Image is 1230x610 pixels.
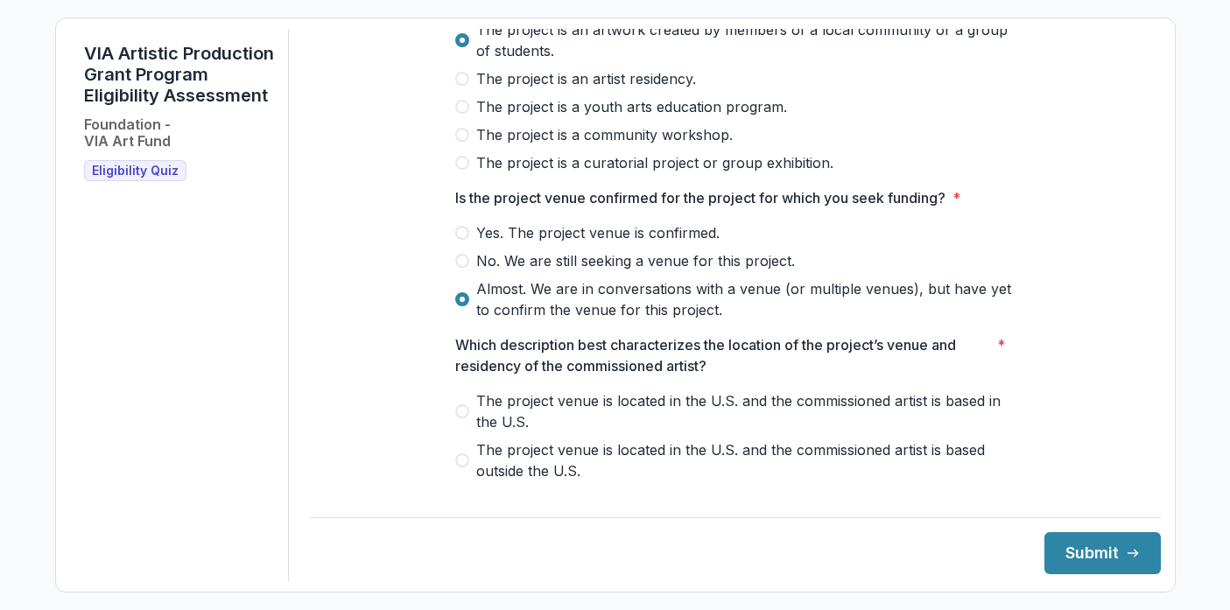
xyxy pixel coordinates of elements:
[476,19,1016,61] span: The project is an artwork created by members of a local community or a group of students.
[1044,532,1161,574] button: Submit
[84,43,274,106] h1: VIA Artistic Production Grant Program Eligibility Assessment
[476,222,720,243] span: Yes. The project venue is confirmed.
[455,187,945,208] p: Is the project venue confirmed for the project for which you seek funding?
[92,164,179,179] span: Eligibility Quiz
[455,334,990,376] p: Which description best characterizes the location of the project’s venue and residency of the com...
[476,96,787,117] span: The project is a youth arts education program.
[84,116,171,150] h2: Foundation - VIA Art Fund
[476,124,733,145] span: The project is a community workshop.
[476,250,795,271] span: No. We are still seeking a venue for this project.
[476,152,833,173] span: The project is a curatorial project or group exhibition.
[476,390,1016,432] span: The project venue is located in the U.S. and the commissioned artist is based in the U.S.
[476,439,1016,481] span: The project venue is located in the U.S. and the commissioned artist is based outside the U.S.
[476,68,696,89] span: The project is an artist residency.
[476,278,1016,320] span: Almost. We are in conversations with a venue (or multiple venues), but have yet to confirm the ve...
